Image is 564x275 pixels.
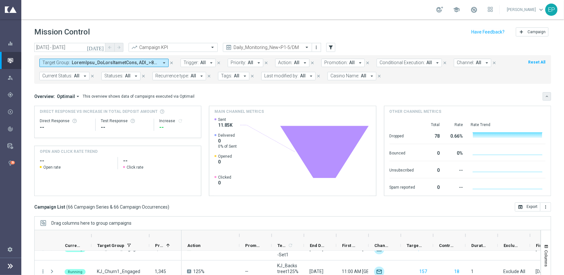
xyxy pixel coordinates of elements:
[40,123,90,131] div: --
[7,109,21,114] button: play_circle_outline Execute
[168,204,169,210] span: )
[448,164,463,175] div: --
[377,59,442,67] button: Conditional Execution: All arrow_drop_down
[218,180,231,186] span: 0
[141,73,146,80] button: close
[321,59,365,67] button: Promotion: All arrow_drop_down
[40,269,46,274] button: more_vert
[527,59,546,66] button: Reset All
[376,73,382,80] button: close
[206,73,212,80] button: close
[492,61,496,65] i: close
[55,93,83,99] button: Optimail arrow_drop_down
[443,61,447,65] i: close
[261,72,316,80] button: Last modified by: All arrow_drop_down
[97,269,140,274] span: KJ_Churn1_Engaged
[43,165,61,170] span: Open rate
[516,27,548,36] button: add Campaign
[129,43,218,52] ng-select: Campaign KPI
[448,147,463,158] div: 0%
[491,59,497,66] button: close
[390,130,415,141] div: Dropped
[7,143,21,149] button: Data Studio
[131,44,138,51] i: trending_up
[426,60,432,65] span: All
[200,60,206,65] span: All
[155,269,166,274] span: 1,345
[83,93,194,99] div: This overview shows data of campaigns executed via Optimail
[87,44,104,50] i: [DATE]
[57,93,75,99] span: Optimail
[10,161,15,164] div: 6
[127,165,143,170] span: Click rate
[218,154,232,159] span: Opened
[39,59,169,67] button: Target Group: LoremIpsu_DoLorsItametCons, ADI_>889Elits+Doeiusm, TEM_>057Incid+Utlabor_Etdolor, M...
[225,44,232,51] i: preview
[7,92,13,98] i: gps_fixed
[503,246,525,251] span: Exclude All
[218,144,237,149] span: 0% of Sent
[7,92,21,97] button: gps_fixed Plan
[3,241,17,258] div: Settings
[538,6,545,13] span: keyboard_arrow_down
[90,74,95,78] i: close
[187,243,201,248] span: Action
[300,73,306,79] span: All
[159,118,196,123] div: Increase
[453,6,460,13] span: school
[218,159,232,165] span: 0
[101,118,148,123] div: Test Response
[457,60,474,65] span: Channel:
[544,250,549,267] span: Columns
[7,126,21,132] div: Analyze
[178,118,183,123] button: refresh
[7,246,13,252] i: settings
[101,123,148,131] div: --
[97,243,124,248] span: Target Group
[155,246,166,251] span: 1,333
[7,109,21,115] div: Execute
[228,59,263,67] button: Priority: All arrow_drop_down
[34,204,169,210] h3: Campaign List
[108,45,112,50] i: arrow_back
[82,73,88,79] i: arrow_drop_down
[7,75,13,81] i: person_search
[7,161,21,166] button: lightbulb Optibot 6
[287,242,293,249] span: Calculate column
[39,72,89,80] button: Current Status: All arrow_drop_down
[264,61,268,65] i: close
[316,74,321,78] i: close
[7,58,21,63] div: Mission Control
[442,59,448,66] button: close
[365,61,370,65] i: close
[65,269,86,275] colored-tag: Running
[101,72,141,80] button: Statuses: All arrow_drop_down
[7,126,21,132] div: track_changes Analyze
[310,243,325,248] span: End Date
[249,73,255,80] button: close
[390,182,415,192] div: Spam reported
[72,60,159,65] span: LoremIpsu_DoLorsItametCons, ADI_>889Elits+Doeiusm, TEM_>057Incid+Utlabor_Etdolor, MAG_Aliqua, ENI...
[423,130,440,141] div: 78
[7,92,21,98] div: Plan
[218,175,231,180] span: Clicked
[545,94,549,99] i: keyboard_arrow_down
[7,75,21,80] button: person_search Explore
[369,73,375,79] i: arrow_drop_down
[193,269,204,274] span: 125%
[484,60,490,66] i: arrow_drop_down
[476,60,481,65] span: All
[169,61,174,65] i: close
[125,73,131,79] span: All
[423,182,440,192] div: 0
[123,157,196,165] h2: --
[66,204,68,210] span: (
[208,60,214,66] i: arrow_drop_down
[68,270,82,274] span: Running
[245,243,261,248] span: Promotions
[471,30,505,34] input: Have Feedback?
[342,243,358,248] span: First Send Time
